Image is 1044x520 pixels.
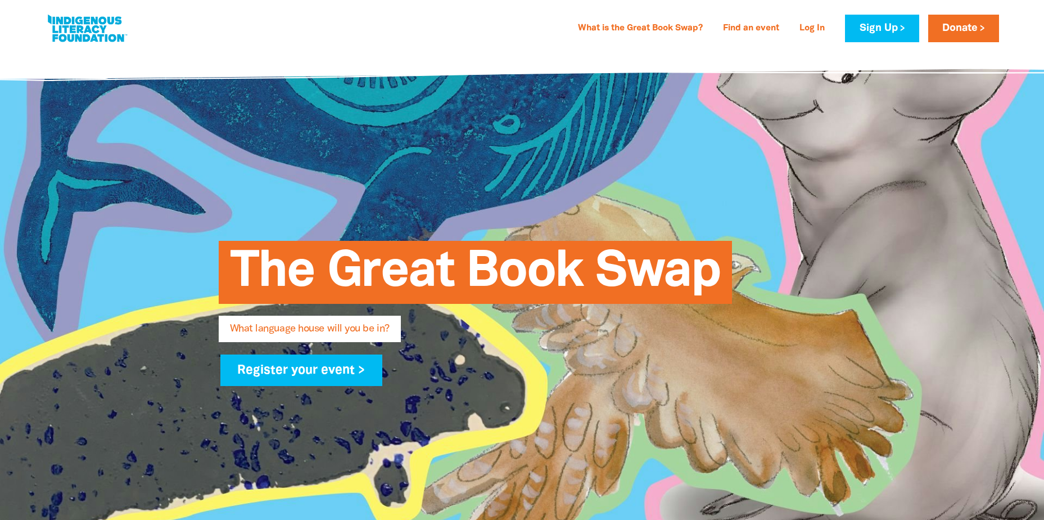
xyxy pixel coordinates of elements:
[793,20,831,38] a: Log In
[220,355,383,386] a: Register your event >
[716,20,786,38] a: Find an event
[928,15,999,42] a: Donate
[230,249,721,304] span: The Great Book Swap
[230,324,390,342] span: What language house will you be in?
[845,15,919,42] a: Sign Up
[571,20,709,38] a: What is the Great Book Swap?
